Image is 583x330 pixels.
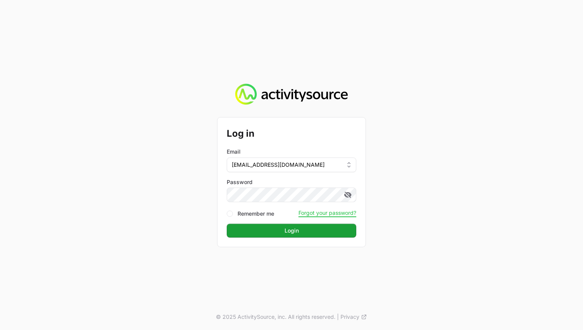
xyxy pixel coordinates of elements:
[227,148,241,156] label: Email
[235,84,347,105] img: Activity Source
[227,178,356,186] label: Password
[238,210,274,218] label: Remember me
[340,313,367,321] a: Privacy
[227,157,356,172] button: [EMAIL_ADDRESS][DOMAIN_NAME]
[227,127,356,141] h2: Log in
[216,313,335,321] p: © 2025 ActivitySource, inc. All rights reserved.
[337,313,339,321] span: |
[232,161,325,169] span: [EMAIL_ADDRESS][DOMAIN_NAME]
[285,226,299,235] span: Login
[298,209,356,216] button: Forgot your password?
[227,224,356,238] button: Login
